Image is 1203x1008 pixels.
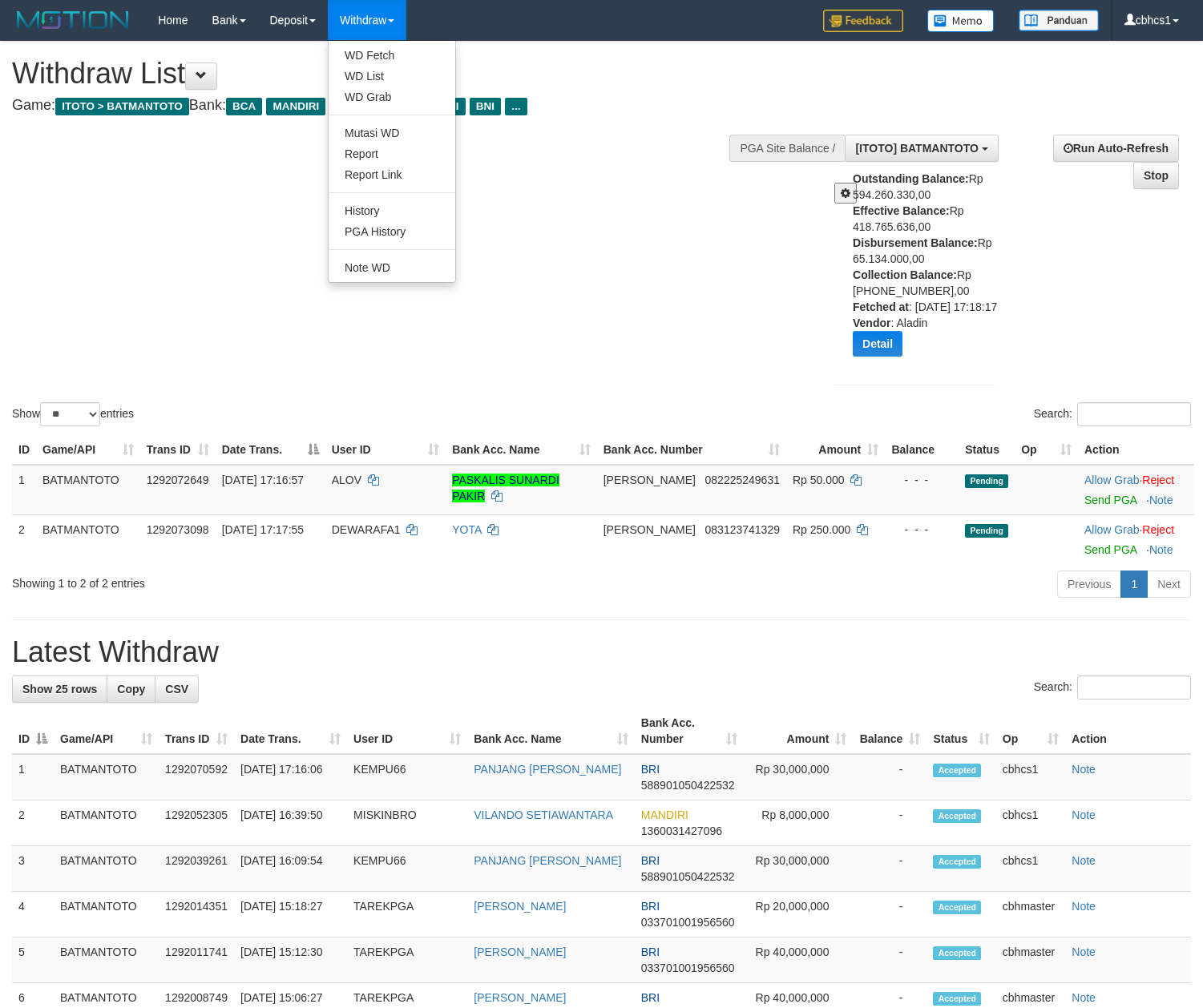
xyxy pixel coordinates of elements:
a: VILANDO SETIAWANTARA [474,808,613,821]
a: 1 [1120,571,1148,598]
div: - - - [891,472,952,488]
th: ID [12,435,36,465]
th: Trans ID: activate to sort column ascending [159,708,234,754]
a: PANJANG [PERSON_NAME] [474,854,621,867]
td: 1292011741 [159,937,234,983]
label: Search: [1034,402,1191,426]
span: BNI [470,98,501,115]
th: Status [959,435,1015,465]
td: [DATE] 15:18:27 [234,892,347,937]
th: Game/API: activate to sort column ascending [36,435,140,465]
span: Rp 250.000 [793,523,850,536]
td: BATMANTOTO [54,754,159,800]
img: Button%20Memo.svg [927,10,995,32]
select: Showentries [40,402,100,426]
td: cbhcs1 [996,846,1066,892]
span: [ITOTO] BATMANTOTO [855,142,978,155]
span: Accepted [933,809,981,823]
td: - [853,846,926,892]
td: Rp 40,000,000 [744,937,853,983]
th: Bank Acc. Number: activate to sort column ascending [635,708,745,754]
span: ITOTO > BATMANTOTO [55,98,189,115]
span: Copy [117,683,145,696]
td: [DATE] 16:09:54 [234,846,347,892]
div: - - - [891,522,952,538]
a: Show 25 rows [12,675,107,703]
th: Status: activate to sort column ascending [926,708,995,754]
a: Previous [1057,571,1121,598]
span: MANDIRI [641,808,688,821]
a: Note [1149,494,1173,506]
a: [PERSON_NAME] [474,991,566,1004]
label: Search: [1034,675,1191,700]
b: Fetched at [853,300,909,313]
img: MOTION_logo.png [12,8,134,32]
td: TAREKPGA [347,937,467,983]
a: Run Auto-Refresh [1053,135,1179,162]
a: History [329,200,455,221]
span: 1292072649 [147,474,209,486]
span: Copy 033701001956560 to clipboard [641,962,735,974]
span: BCA [226,98,262,115]
a: Report Link [329,164,455,185]
td: 4 [12,892,54,937]
span: Copy 588901050422532 to clipboard [641,870,735,883]
a: Note WD [329,257,455,278]
th: Action [1078,435,1194,465]
td: 1292014351 [159,892,234,937]
a: PASKALIS SUNARDI PAKIR [452,474,559,502]
span: BRI [641,900,660,913]
td: 2 [12,514,36,564]
th: Balance: activate to sort column ascending [853,708,926,754]
a: PGA History [329,221,455,242]
img: panduan.png [1019,10,1099,31]
span: Copy 083123741329 to clipboard [705,523,780,536]
td: [DATE] 16:39:50 [234,800,347,846]
span: Accepted [933,992,981,1006]
td: KEMPU66 [347,754,467,800]
td: KEMPU66 [347,846,467,892]
th: Bank Acc. Name: activate to sort column ascending [446,435,597,465]
td: BATMANTOTO [54,800,159,846]
a: Allow Grab [1084,523,1139,536]
a: WD Fetch [329,45,455,66]
td: 3 [12,846,54,892]
td: Rp 30,000,000 [744,754,853,800]
td: BATMANTOTO [36,514,140,564]
td: cbhcs1 [996,754,1066,800]
input: Search: [1077,402,1191,426]
a: Note [1072,808,1096,821]
input: Search: [1077,675,1191,700]
th: Balance [885,435,959,465]
b: Vendor [853,317,890,329]
span: · [1084,523,1142,536]
td: MISKINBRO [347,800,467,846]
a: Report [329,143,455,164]
a: Reject [1142,523,1174,536]
a: Mutasi WD [329,123,455,143]
th: Amount: activate to sort column ascending [786,435,885,465]
a: Send PGA [1084,543,1136,556]
a: Note [1072,946,1096,958]
span: [PERSON_NAME] [604,523,696,536]
td: 2 [12,800,54,846]
td: - [853,754,926,800]
span: Copy 1360031427096 to clipboard [641,825,722,837]
td: TAREKPGA [347,892,467,937]
span: BRI [641,946,660,958]
a: WD Grab [329,87,455,107]
td: · [1078,514,1194,564]
th: ID: activate to sort column descending [12,708,54,754]
span: Pending [965,474,1008,488]
a: WD List [329,66,455,87]
a: Stop [1133,162,1179,189]
a: Allow Grab [1084,474,1139,486]
td: cbhmaster [996,937,1066,983]
a: Note [1072,991,1096,1004]
button: Detail [853,331,902,357]
span: [DATE] 17:16:57 [222,474,304,486]
th: Bank Acc. Number: activate to sort column ascending [597,435,786,465]
a: Send PGA [1084,494,1136,506]
th: Trans ID: activate to sort column ascending [140,435,216,465]
a: YOTA [452,523,481,536]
